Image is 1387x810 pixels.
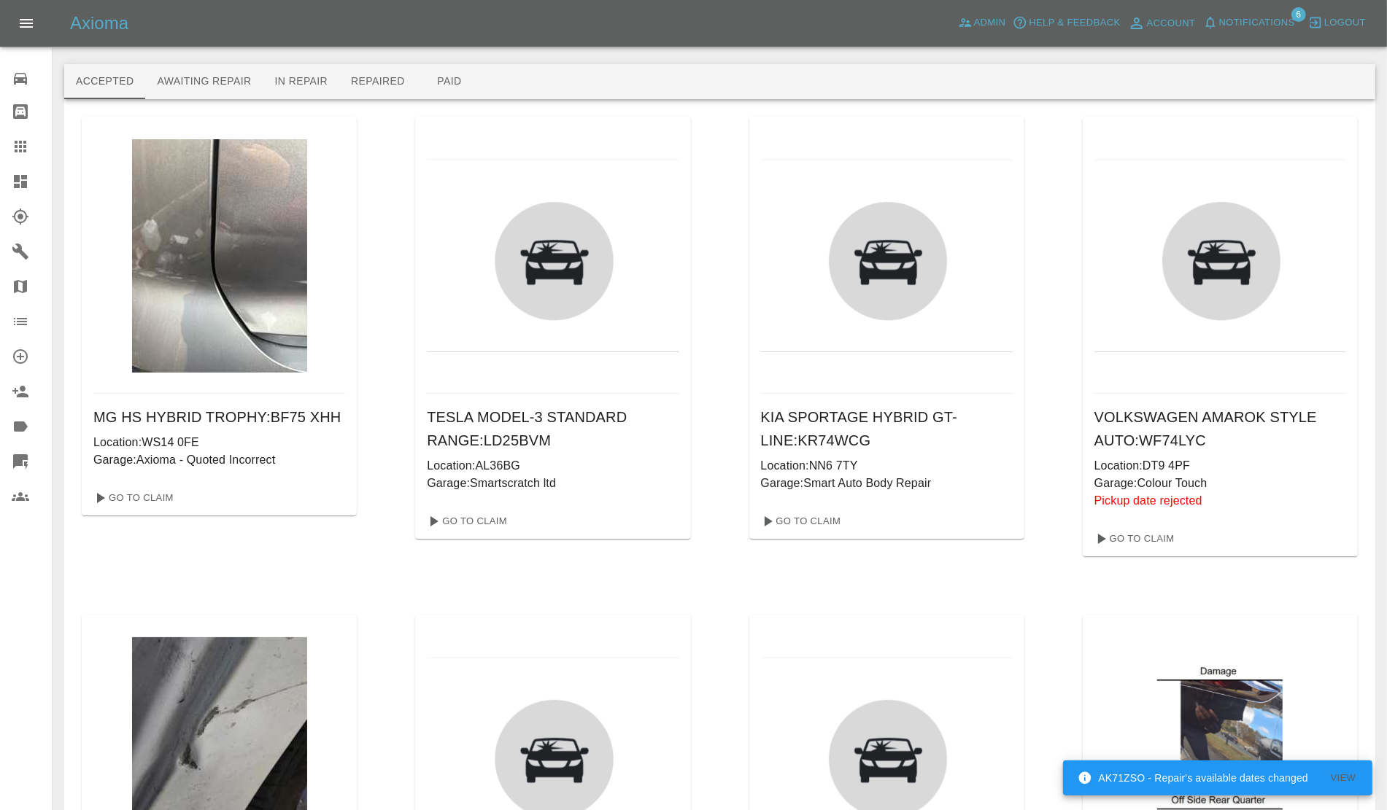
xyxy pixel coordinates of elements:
p: Location: AL36BG [427,457,679,475]
h6: KIA SPORTAGE HYBRID GT-LINE : KR74WCG [761,405,1013,452]
p: Garage: Smart Auto Body Repair [761,475,1013,492]
p: Garage: Axioma - Quoted Incorrect [93,451,345,469]
span: Admin [974,15,1006,31]
button: Accepted [64,64,145,99]
button: Notifications [1199,12,1299,34]
h6: MG HS HYBRID TROPHY : BF75 XHH [93,405,345,429]
button: View [1320,767,1367,790]
span: Help & Feedback [1029,15,1120,31]
p: Location: NN6 7TY [761,457,1013,475]
a: Go To Claim [1089,527,1178,550]
button: Open drawer [9,6,44,41]
span: Logout [1324,15,1366,31]
button: Help & Feedback [1009,12,1124,34]
p: Pickup date rejected [1094,492,1346,510]
p: Location: DT9 4PF [1094,457,1346,475]
span: Account [1147,15,1196,32]
button: Paid [417,64,482,99]
button: Awaiting Repair [145,64,263,99]
h5: Axioma [70,12,128,35]
h6: TESLA MODEL-3 STANDARD RANGE : LD25BVM [427,405,679,452]
span: 6 [1291,7,1306,22]
a: Account [1124,12,1199,35]
a: Go To Claim [88,486,177,510]
p: Garage: Colour Touch [1094,475,1346,492]
a: Go To Claim [421,510,511,533]
p: Location: WS14 0FE [93,434,345,451]
div: AK71ZSO - Repair's available dates changed [1078,765,1308,791]
a: Admin [954,12,1010,34]
p: Garage: Smartscratch ltd [427,475,679,492]
a: Go To Claim [755,510,845,533]
button: Repaired [339,64,417,99]
button: In Repair [263,64,340,99]
h6: VOLKSWAGEN AMAROK STYLE AUTO : WF74LYC [1094,405,1346,452]
button: Logout [1305,12,1369,34]
span: Notifications [1219,15,1295,31]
